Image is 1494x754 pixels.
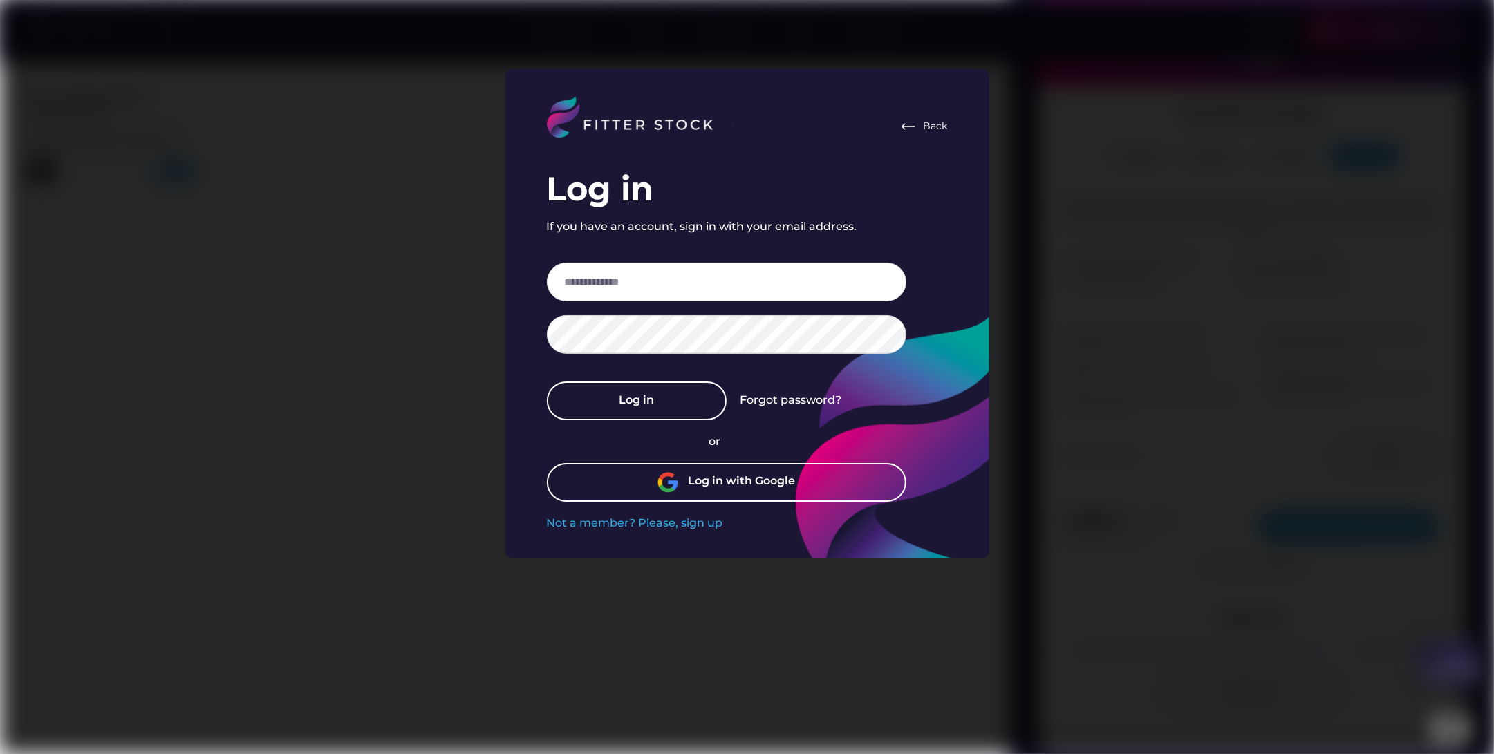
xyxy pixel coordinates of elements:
[740,393,842,408] div: Forgot password?
[689,473,796,491] div: Log in with Google
[1414,637,1484,700] iframe: chat widget
[547,516,723,531] div: Not a member? Please, sign up
[547,166,654,212] div: Log in
[709,434,744,449] div: or
[924,120,948,133] div: Back
[547,97,734,138] img: LOGO%20%282%29.svg
[6,6,75,58] img: Chat attention grabber
[547,219,857,234] div: If you have an account, sign in with your email address.
[900,118,917,135] img: Frame%20%282%29.svg
[547,381,727,420] button: Log in
[657,472,678,493] img: unnamed.png
[1436,699,1480,740] iframe: chat widget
